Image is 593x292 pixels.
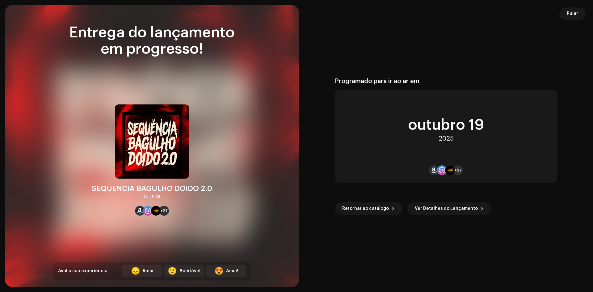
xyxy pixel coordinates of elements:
[92,184,212,193] div: SEQUENCIA BAGULHO DOIDO 2.0
[559,7,586,20] button: Pular
[144,193,160,201] div: DJ LPZN
[335,202,402,215] button: Retornar ao catálogo
[58,269,107,273] span: Avalia sua experiência
[214,267,224,275] div: 😍
[567,7,578,20] span: Pular
[439,135,454,142] div: 2025
[53,25,251,57] div: Entrega do lançamento em progresso!
[407,202,491,215] button: Ver Detalhes do Lançamento
[160,208,168,213] span: +27
[226,268,238,274] div: Amei!
[454,168,462,173] span: +27
[342,202,389,215] span: Retornar ao catálogo
[415,202,478,215] span: Ver Detalhes do Lançamento
[115,104,189,179] img: 37be5116-293c-47b7-b6da-079aa3cd6efc
[408,118,484,133] div: outubro 19
[168,267,177,275] div: 🙂
[131,267,140,275] div: 😞
[179,268,200,274] div: Aceitável
[335,78,557,85] div: Programado para ir ao ar em
[143,268,153,274] div: Ruim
